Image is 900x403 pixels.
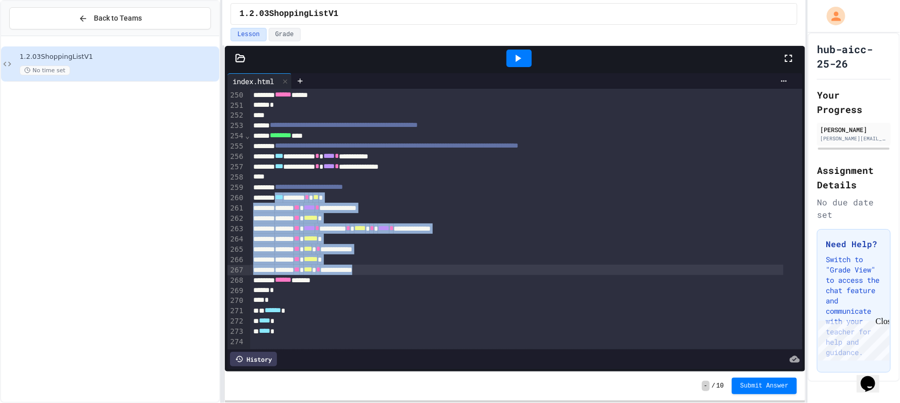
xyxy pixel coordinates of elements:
div: 272 [227,316,244,327]
div: 259 [227,183,244,193]
div: 263 [227,224,244,234]
button: Back to Teams [9,7,211,29]
div: 262 [227,214,244,224]
div: 254 [227,131,244,141]
h1: hub-aicc-25-26 [817,42,891,71]
span: 10 [716,382,724,390]
div: 255 [227,141,244,152]
div: 260 [227,193,244,203]
div: 269 [227,286,244,296]
button: Lesson [231,28,266,41]
iframe: chat widget [814,317,890,361]
span: - [702,381,710,391]
div: 264 [227,234,244,245]
div: 250 [227,90,244,101]
div: 271 [227,306,244,316]
div: [PERSON_NAME] [820,125,888,134]
div: 270 [227,296,244,306]
div: index.html [227,73,292,89]
span: 1.2.03ShoppingListV1 [20,53,217,61]
div: My Account [816,4,848,28]
div: [PERSON_NAME][EMAIL_ADDRESS][PERSON_NAME][DOMAIN_NAME] [820,135,888,142]
div: Chat with us now!Close [4,4,71,66]
div: 268 [227,276,244,286]
span: Submit Answer [740,382,789,390]
div: 258 [227,172,244,183]
h3: Need Help? [826,238,882,250]
div: 257 [227,162,244,172]
div: 266 [227,255,244,265]
div: History [230,352,277,366]
span: Back to Teams [94,13,142,24]
div: index.html [227,76,279,87]
div: 265 [227,245,244,255]
p: Switch to "Grade View" to access the chat feature and communicate with your teacher for help and ... [826,254,882,358]
span: / [712,382,715,390]
div: 273 [227,327,244,337]
div: 253 [227,121,244,131]
div: 274 [227,337,244,347]
span: 1.2.03ShoppingListV1 [239,8,338,20]
h2: Your Progress [817,88,891,117]
iframe: chat widget [857,362,890,393]
div: 267 [227,265,244,276]
span: No time set [20,66,70,75]
h2: Assignment Details [817,163,891,192]
div: 251 [227,101,244,111]
span: Fold line [245,132,250,140]
div: 252 [227,110,244,121]
button: Grade [269,28,301,41]
div: 256 [227,152,244,162]
div: No due date set [817,196,891,221]
div: 261 [227,203,244,214]
button: Submit Answer [732,378,797,394]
